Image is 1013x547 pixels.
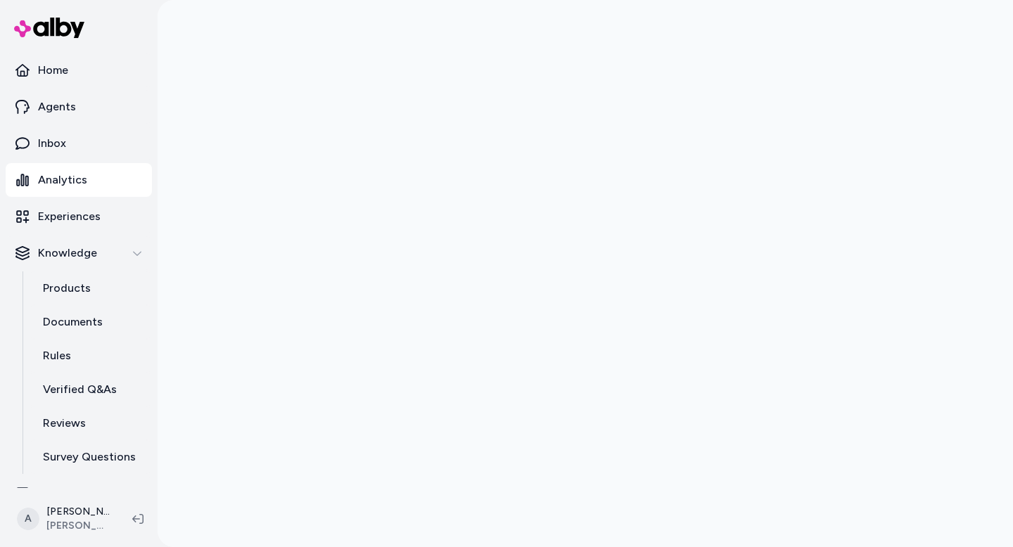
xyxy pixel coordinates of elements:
[6,477,152,510] a: Integrations
[43,347,71,364] p: Rules
[6,200,152,233] a: Experiences
[38,98,76,115] p: Agents
[14,18,84,38] img: alby Logo
[17,508,39,530] span: A
[29,271,152,305] a: Products
[38,62,68,79] p: Home
[29,373,152,406] a: Verified Q&As
[38,485,103,502] p: Integrations
[46,519,110,533] span: [PERSON_NAME] Prod
[43,449,136,465] p: Survey Questions
[29,339,152,373] a: Rules
[29,440,152,474] a: Survey Questions
[43,280,91,297] p: Products
[6,53,152,87] a: Home
[46,505,110,519] p: [PERSON_NAME]
[43,415,86,432] p: Reviews
[29,305,152,339] a: Documents
[38,208,101,225] p: Experiences
[29,406,152,440] a: Reviews
[38,135,66,152] p: Inbox
[38,172,87,188] p: Analytics
[6,236,152,270] button: Knowledge
[43,381,117,398] p: Verified Q&As
[6,163,152,197] a: Analytics
[6,127,152,160] a: Inbox
[6,90,152,124] a: Agents
[8,496,121,541] button: A[PERSON_NAME][PERSON_NAME] Prod
[43,314,103,330] p: Documents
[38,245,97,262] p: Knowledge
